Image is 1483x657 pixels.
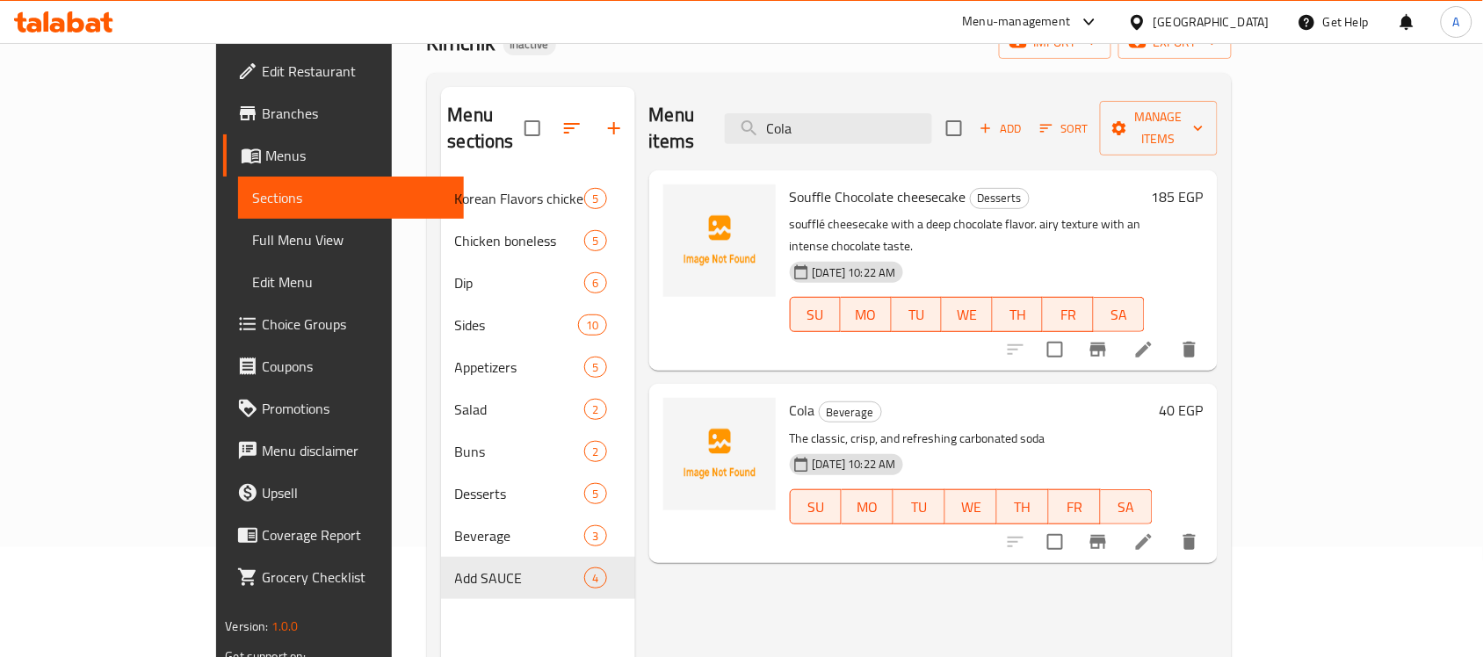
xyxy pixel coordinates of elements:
[649,102,704,155] h2: Menu items
[790,213,1145,257] p: soufflé cheesecake with a deep chocolate flavor. airy texture with an intense chocolate taste.
[448,102,524,155] h2: Menu sections
[223,387,464,430] a: Promotions
[223,430,464,472] a: Menu disclaimer
[841,297,892,332] button: MO
[585,359,605,376] span: 5
[1040,119,1089,139] span: Sort
[952,495,990,520] span: WE
[993,297,1044,332] button: TH
[1154,12,1270,32] div: [GEOGRAPHIC_DATA]
[585,570,605,587] span: 4
[585,444,605,460] span: 2
[441,515,635,557] div: Beverage3
[584,441,606,462] div: items
[1114,106,1204,150] span: Manage items
[1168,328,1211,371] button: delete
[1037,523,1074,560] span: Select to update
[441,430,635,473] div: Buns2
[820,402,881,422] span: Beverage
[973,115,1029,142] span: Add item
[1152,184,1204,209] h6: 185 EGP
[455,272,585,293] span: Dip
[790,428,1153,450] p: The classic, crisp, and refreshing carbonated soda
[223,472,464,514] a: Upsell
[970,188,1030,209] div: Desserts
[848,302,885,328] span: MO
[1013,32,1097,54] span: import
[262,524,450,545] span: Coverage Report
[790,489,843,524] button: SU
[514,110,551,147] span: Select all sections
[593,107,635,149] button: Add section
[949,302,986,328] span: WE
[1077,521,1119,563] button: Branch-specific-item
[584,357,606,378] div: items
[584,272,606,293] div: items
[455,567,585,588] div: Add SAUCE
[262,482,450,503] span: Upsell
[973,115,1029,142] button: Add
[963,11,1071,32] div: Menu-management
[1101,302,1138,328] span: SA
[1029,115,1100,142] span: Sort items
[663,398,776,510] img: Cola
[585,191,605,207] span: 5
[455,399,585,420] div: Salad
[1168,521,1211,563] button: delete
[936,110,973,147] span: Select section
[223,134,464,177] a: Menus
[265,145,450,166] span: Menus
[579,317,605,334] span: 10
[441,346,635,388] div: Appetizers5
[455,230,585,251] span: Chicken boneless
[238,261,464,303] a: Edit Menu
[441,304,635,346] div: Sides10
[455,525,585,546] span: Beverage
[455,441,585,462] div: Buns
[893,489,945,524] button: TU
[441,170,635,606] nav: Menu sections
[971,188,1029,208] span: Desserts
[262,103,450,124] span: Branches
[1133,531,1154,552] a: Edit menu item
[798,302,834,328] span: SU
[441,388,635,430] div: Salad2
[551,107,593,149] span: Sort sections
[271,615,299,638] span: 1.0.0
[584,188,606,209] div: items
[585,401,605,418] span: 2
[238,219,464,261] a: Full Menu View
[1132,32,1218,54] span: export
[262,314,450,335] span: Choice Groups
[252,229,450,250] span: Full Menu View
[455,357,585,378] div: Appetizers
[1094,297,1145,332] button: SA
[1077,328,1119,371] button: Branch-specific-item
[252,271,450,292] span: Edit Menu
[1036,115,1093,142] button: Sort
[262,440,450,461] span: Menu disclaimer
[1037,331,1074,368] span: Select to update
[806,264,903,281] span: [DATE] 10:22 AM
[849,495,886,520] span: MO
[262,356,450,377] span: Coupons
[819,401,882,422] div: Beverage
[223,303,464,345] a: Choice Groups
[584,230,606,251] div: items
[942,297,993,332] button: WE
[790,297,841,332] button: SU
[1101,489,1153,524] button: SA
[725,113,932,144] input: search
[585,486,605,502] span: 5
[1108,495,1146,520] span: SA
[1043,297,1094,332] button: FR
[223,92,464,134] a: Branches
[455,188,585,209] div: Korean Flavors chicken
[455,314,579,336] span: Sides
[892,297,943,332] button: TU
[441,262,635,304] div: Dip6
[441,473,635,515] div: Desserts5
